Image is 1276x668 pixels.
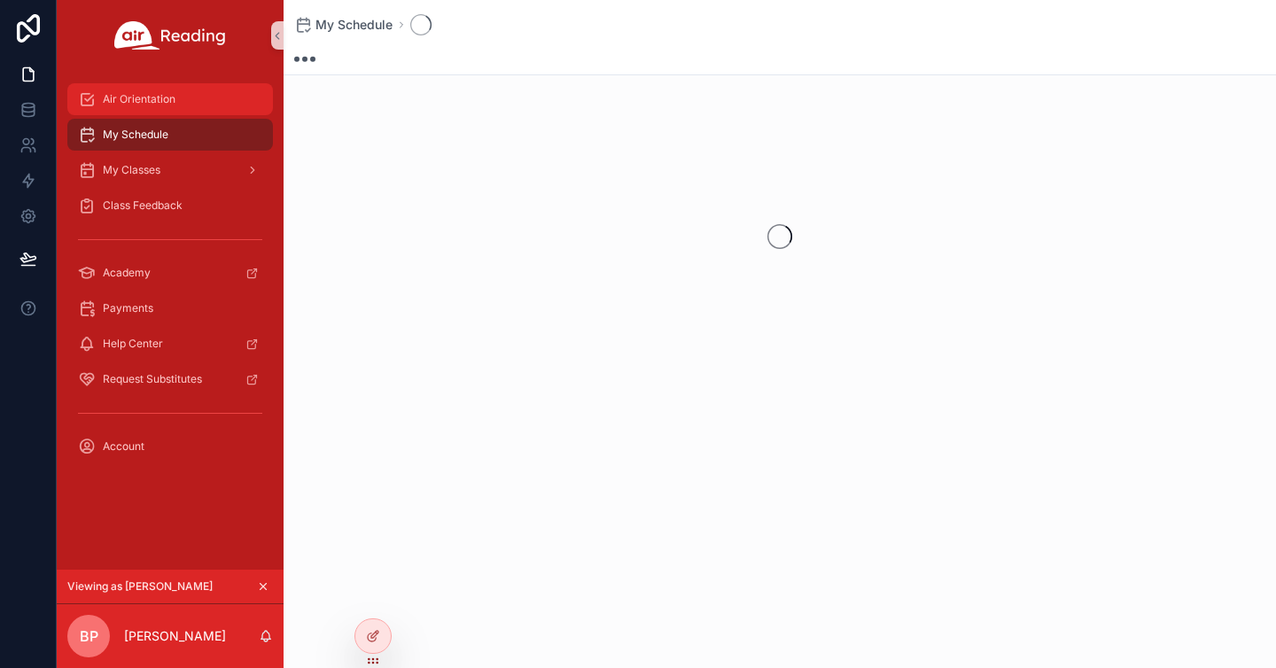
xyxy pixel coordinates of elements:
[103,439,144,454] span: Account
[103,92,175,106] span: Air Orientation
[315,16,393,34] span: My Schedule
[124,627,226,645] p: [PERSON_NAME]
[80,625,98,647] span: BP
[294,16,393,34] a: My Schedule
[114,21,226,50] img: App logo
[57,71,284,485] div: scrollable content
[67,363,273,395] a: Request Substitutes
[103,337,163,351] span: Help Center
[67,83,273,115] a: Air Orientation
[67,119,273,151] a: My Schedule
[103,198,183,213] span: Class Feedback
[67,292,273,324] a: Payments
[103,372,202,386] span: Request Substitutes
[67,190,273,221] a: Class Feedback
[67,257,273,289] a: Academy
[103,163,160,177] span: My Classes
[103,301,153,315] span: Payments
[67,328,273,360] a: Help Center
[103,128,168,142] span: My Schedule
[67,154,273,186] a: My Classes
[67,431,273,462] a: Account
[67,579,213,594] span: Viewing as [PERSON_NAME]
[103,266,151,280] span: Academy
